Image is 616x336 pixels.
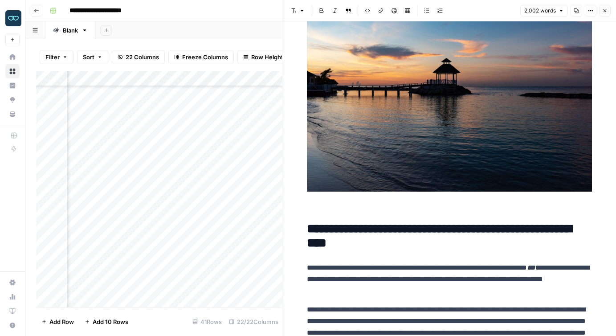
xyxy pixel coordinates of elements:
[83,53,94,61] span: Sort
[237,50,289,64] button: Row Height
[520,5,568,16] button: 2,002 words
[93,317,128,326] span: Add 10 Rows
[5,304,20,318] a: Learning Hub
[5,7,20,29] button: Workspace: Zola Inc
[5,275,20,290] a: Settings
[126,53,159,61] span: 22 Columns
[79,315,134,329] button: Add 10 Rows
[112,50,165,64] button: 22 Columns
[45,21,95,39] a: Blank
[40,50,73,64] button: Filter
[5,10,21,26] img: Zola Inc Logo
[36,315,79,329] button: Add Row
[5,78,20,93] a: Insights
[168,50,234,64] button: Freeze Columns
[5,50,20,64] a: Home
[45,53,60,61] span: Filter
[77,50,108,64] button: Sort
[189,315,225,329] div: 41 Rows
[5,290,20,304] a: Usage
[5,318,20,332] button: Help + Support
[5,64,20,78] a: Browse
[63,26,78,35] div: Blank
[225,315,282,329] div: 22/22 Columns
[524,7,556,15] span: 2,002 words
[49,317,74,326] span: Add Row
[5,107,20,121] a: Your Data
[251,53,283,61] span: Row Height
[5,93,20,107] a: Opportunities
[182,53,228,61] span: Freeze Columns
